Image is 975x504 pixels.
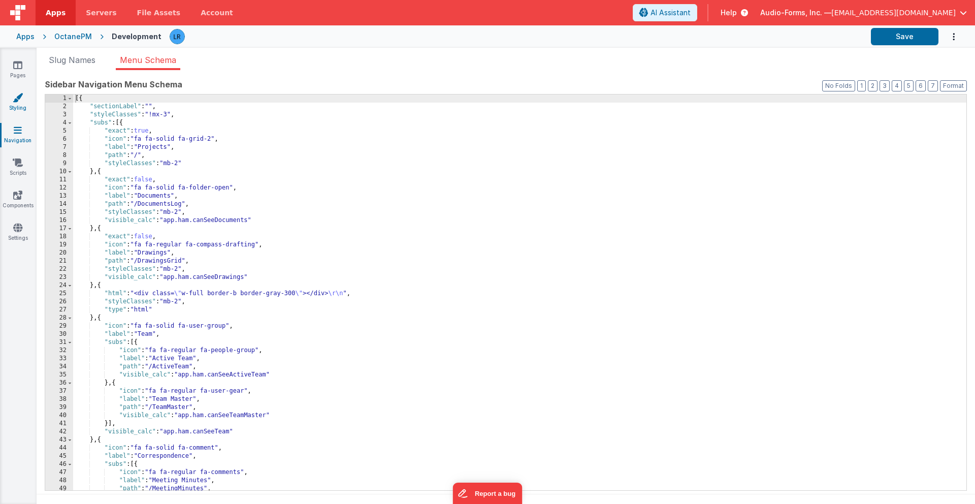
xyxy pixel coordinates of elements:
div: 23 [45,273,73,281]
button: AI Assistant [633,4,697,21]
span: Audio-Forms, Inc. — [760,8,831,18]
div: 38 [45,395,73,403]
div: 17 [45,225,73,233]
button: 7 [928,80,938,91]
div: Apps [16,31,35,42]
button: No Folds [822,80,855,91]
div: 48 [45,477,73,485]
div: 9 [45,160,73,168]
div: 46 [45,460,73,468]
span: Menu Schema [120,55,176,65]
div: 39 [45,403,73,412]
img: 0cc89ea87d3ef7af341bf65f2365a7ce [170,29,184,44]
div: 19 [45,241,73,249]
div: 43 [45,436,73,444]
div: 13 [45,192,73,200]
div: 1 [45,94,73,103]
button: 6 [916,80,926,91]
div: 6 [45,135,73,143]
div: 37 [45,387,73,395]
div: 40 [45,412,73,420]
div: 24 [45,281,73,290]
button: Audio-Forms, Inc. — [EMAIL_ADDRESS][DOMAIN_NAME] [760,8,967,18]
button: 1 [857,80,866,91]
div: 20 [45,249,73,257]
div: 42 [45,428,73,436]
div: 18 [45,233,73,241]
div: 4 [45,119,73,127]
span: [EMAIL_ADDRESS][DOMAIN_NAME] [831,8,956,18]
div: 34 [45,363,73,371]
span: Help [721,8,737,18]
div: 28 [45,314,73,322]
iframe: Marker.io feedback button [453,483,523,504]
div: 5 [45,127,73,135]
button: Options [938,26,959,47]
div: 7 [45,143,73,151]
div: Development [112,31,161,42]
button: 5 [904,80,914,91]
span: Apps [46,8,66,18]
div: 10 [45,168,73,176]
div: OctanePM [54,31,92,42]
div: 27 [45,306,73,314]
div: 44 [45,444,73,452]
div: 8 [45,151,73,160]
div: 47 [45,468,73,477]
div: 11 [45,176,73,184]
div: 21 [45,257,73,265]
button: 2 [868,80,877,91]
div: 31 [45,338,73,346]
div: 3 [45,111,73,119]
div: 15 [45,208,73,216]
div: 33 [45,355,73,363]
span: Servers [86,8,116,18]
div: 30 [45,330,73,338]
button: 4 [892,80,902,91]
span: File Assets [137,8,181,18]
div: 36 [45,379,73,387]
div: 32 [45,346,73,355]
div: 25 [45,290,73,298]
div: 14 [45,200,73,208]
div: 26 [45,298,73,306]
span: Sidebar Navigation Menu Schema [45,78,182,90]
div: 2 [45,103,73,111]
button: Format [940,80,967,91]
div: 22 [45,265,73,273]
button: Save [871,28,938,45]
div: 35 [45,371,73,379]
div: 16 [45,216,73,225]
button: 3 [880,80,890,91]
span: Slug Names [49,55,95,65]
div: 45 [45,452,73,460]
div: 41 [45,420,73,428]
div: 49 [45,485,73,493]
div: 29 [45,322,73,330]
span: AI Assistant [651,8,691,18]
div: 12 [45,184,73,192]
